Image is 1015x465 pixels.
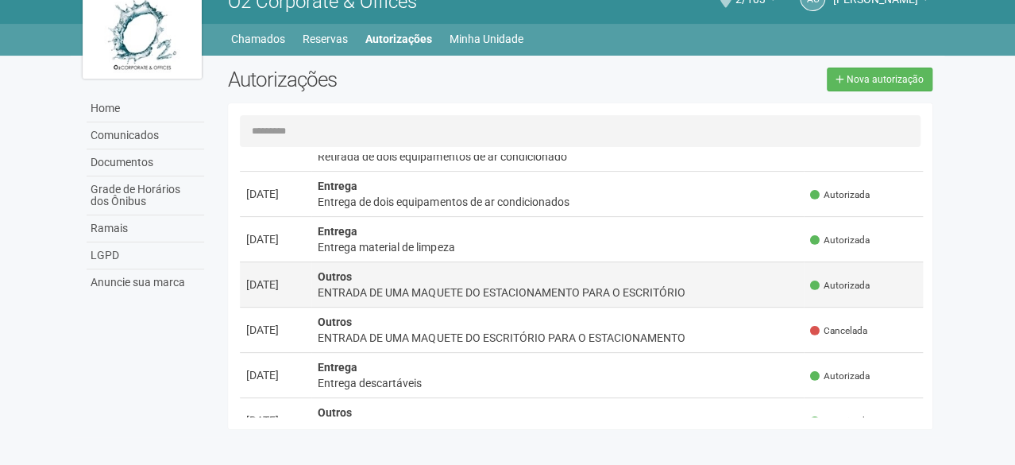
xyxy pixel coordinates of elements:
a: Autorizações [365,28,432,50]
span: Autorizada [810,279,870,293]
div: Entrega descartáveis [318,375,797,391]
a: LGPD [87,242,204,269]
div: [DATE] [246,413,305,428]
span: Nova autorização [847,74,924,85]
a: Chamados [231,28,285,50]
a: Documentos [87,149,204,176]
div: [DATE] [246,277,305,293]
div: Retirada de dois equipamentos de ar condicionado [318,149,797,165]
span: Autorizada [810,234,870,247]
strong: Outros [318,270,352,283]
span: Cancelada [810,324,867,338]
span: Autorizada [810,188,870,202]
a: Minha Unidade [450,28,523,50]
strong: Outros [318,406,352,419]
a: Home [87,95,204,122]
a: Nova autorização [827,68,932,91]
div: [DATE] [246,186,305,202]
span: Autorizada [810,370,870,383]
strong: Entrega [318,225,357,238]
div: ENTRADA DE UMA MAQUETE DO ESTACIONAMENTO PARA O ESCRITÓRIO [318,285,797,300]
div: Entrega de dois equipamentos de ar condicionados [318,194,797,210]
strong: Entrega [318,180,357,192]
div: ENTRADA DE UMA MAQUETE DO ESCRITÓRIO PARA O ESTACIONAMENTO [318,330,797,346]
a: Anuncie sua marca [87,269,204,296]
h2: Autorizações [228,68,568,91]
a: Grade de Horários dos Ônibus [87,176,204,215]
div: Entrega material de limpeza [318,239,797,255]
a: Ramais [87,215,204,242]
span: Autorizada [810,415,870,428]
div: [DATE] [246,322,305,338]
div: [DATE] [246,231,305,247]
div: [DATE] [246,367,305,383]
strong: Entrega [318,361,357,374]
strong: Outros [318,316,352,328]
a: Comunicados [87,122,204,149]
a: Reservas [303,28,348,50]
